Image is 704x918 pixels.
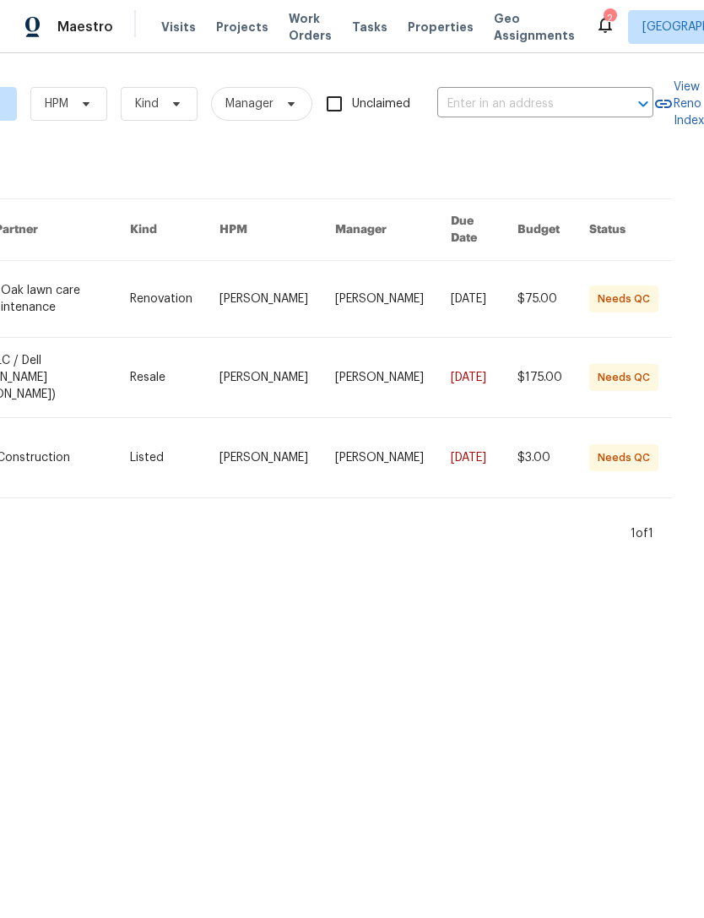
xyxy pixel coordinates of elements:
[322,338,437,418] td: [PERSON_NAME]
[631,525,653,542] div: 1 of 1
[45,95,68,112] span: HPM
[135,95,159,112] span: Kind
[116,418,206,498] td: Listed
[206,338,322,418] td: [PERSON_NAME]
[57,19,113,35] span: Maestro
[604,10,615,27] div: 2
[322,418,437,498] td: [PERSON_NAME]
[206,418,322,498] td: [PERSON_NAME]
[352,95,410,113] span: Unclaimed
[437,199,504,261] th: Due Date
[631,92,655,116] button: Open
[408,19,474,35] span: Properties
[322,261,437,338] td: [PERSON_NAME]
[216,19,268,35] span: Projects
[116,338,206,418] td: Resale
[225,95,273,112] span: Manager
[206,199,322,261] th: HPM
[494,10,575,44] span: Geo Assignments
[437,91,606,117] input: Enter in an address
[206,261,322,338] td: [PERSON_NAME]
[576,199,672,261] th: Status
[653,79,704,129] a: View Reno Index
[116,199,206,261] th: Kind
[322,199,437,261] th: Manager
[116,261,206,338] td: Renovation
[289,10,332,44] span: Work Orders
[504,199,576,261] th: Budget
[352,21,387,33] span: Tasks
[161,19,196,35] span: Visits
